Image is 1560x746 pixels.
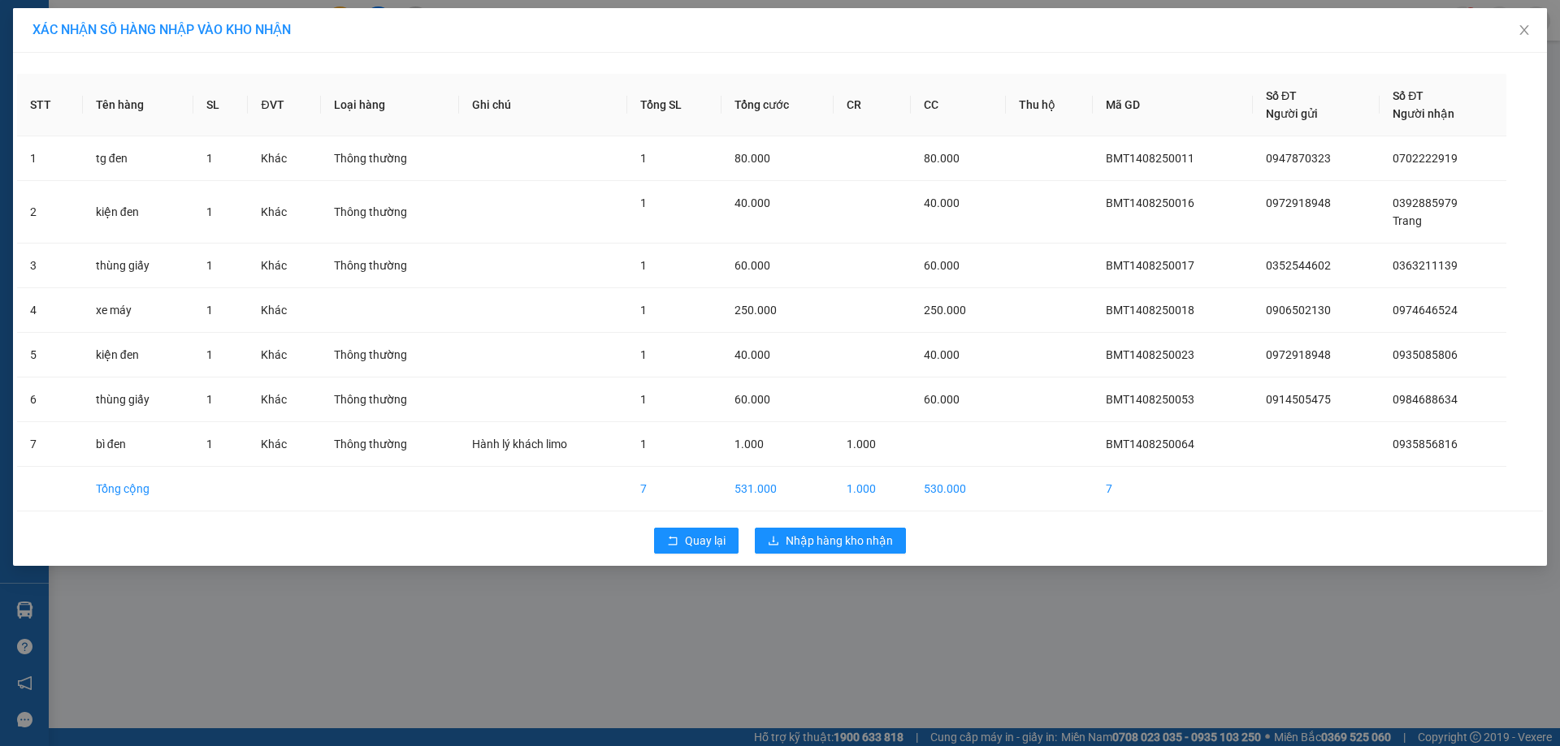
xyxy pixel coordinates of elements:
button: Close [1501,8,1547,54]
span: 0947870323 [1266,152,1331,165]
span: 1 [206,348,213,361]
span: 0972918948 [1266,196,1331,209]
span: 1.000 [847,438,876,451]
td: 4 [17,288,83,333]
span: 250.000 [734,304,777,317]
th: SL [193,74,248,136]
td: Khác [248,422,320,467]
span: 0702222919 [1393,152,1458,165]
span: Số ĐT [1266,89,1297,102]
span: BMT1408250011 [1106,152,1194,165]
th: Ghi chú [459,74,628,136]
td: thùng giấy [83,244,194,288]
span: Số ĐT [1393,89,1423,102]
td: Khác [248,377,320,422]
span: 1 [206,304,213,317]
span: Trang [1393,214,1422,227]
span: 1 [640,304,647,317]
span: 60.000 [734,393,770,406]
span: Hành lý khách limo [472,438,567,451]
span: 80.000 [924,152,960,165]
th: Loại hàng [321,74,459,136]
span: 0906502130 [1266,304,1331,317]
span: 1 [206,393,213,406]
th: STT [17,74,83,136]
td: Khác [248,136,320,181]
span: 40.000 [734,196,770,209]
th: Tổng cước [721,74,834,136]
td: kiện đen [83,181,194,244]
span: BMT1408250053 [1106,393,1194,406]
th: ĐVT [248,74,320,136]
span: 60.000 [924,393,960,406]
td: 6 [17,377,83,422]
span: 1 [206,438,213,451]
td: 530.000 [911,467,1006,511]
button: downloadNhập hàng kho nhận [755,528,906,554]
td: Thông thường [321,136,459,181]
td: 3 [17,244,83,288]
span: 40.000 [924,348,960,361]
td: kiện đen [83,333,194,377]
span: 0914505475 [1266,393,1331,406]
span: Nhập hàng kho nhận [786,532,893,550]
td: Khác [248,181,320,244]
th: Mã GD [1093,74,1253,136]
td: 1 [17,136,83,181]
td: Thông thường [321,377,459,422]
span: 1 [206,152,213,165]
td: Tổng cộng [83,467,194,511]
span: 1.000 [734,438,764,451]
span: 1 [640,152,647,165]
th: Tổng SL [627,74,721,136]
td: Khác [248,288,320,333]
span: 1 [640,348,647,361]
span: 250.000 [924,304,966,317]
span: 0935085806 [1393,348,1458,361]
span: 40.000 [924,196,960,209]
span: 0984688634 [1393,393,1458,406]
span: rollback [667,535,678,548]
span: BMT1408250017 [1106,259,1194,272]
td: tg đen [83,136,194,181]
td: Khác [248,244,320,288]
span: 1 [640,393,647,406]
th: Thu hộ [1006,74,1093,136]
td: thùng giấy [83,377,194,422]
span: 1 [640,259,647,272]
td: Khác [248,333,320,377]
span: 0974646524 [1393,304,1458,317]
span: BMT1408250018 [1106,304,1194,317]
span: 60.000 [734,259,770,272]
span: 0363211139 [1393,259,1458,272]
span: download [768,535,779,548]
span: 0352544602 [1266,259,1331,272]
span: close [1518,24,1531,37]
span: 1 [206,205,213,218]
span: 1 [206,259,213,272]
td: 7 [17,422,83,467]
th: Tên hàng [83,74,194,136]
span: 0935856816 [1393,438,1458,451]
span: Quay lại [685,532,726,550]
th: CR [834,74,911,136]
span: Người gửi [1266,107,1318,120]
span: BMT1408250064 [1106,438,1194,451]
td: 1.000 [834,467,911,511]
span: XÁC NHẬN SỐ HÀNG NHẬP VÀO KHO NHẬN [32,22,291,37]
td: bì đen [83,422,194,467]
td: Thông thường [321,244,459,288]
span: 60.000 [924,259,960,272]
span: Người nhận [1393,107,1454,120]
td: Thông thường [321,333,459,377]
td: Thông thường [321,422,459,467]
td: xe máy [83,288,194,333]
span: 0972918948 [1266,348,1331,361]
span: BMT1408250016 [1106,196,1194,209]
th: CC [911,74,1006,136]
span: BMT1408250023 [1106,348,1194,361]
td: 7 [627,467,721,511]
td: 2 [17,181,83,244]
span: 1 [640,196,647,209]
button: rollbackQuay lại [654,528,739,554]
